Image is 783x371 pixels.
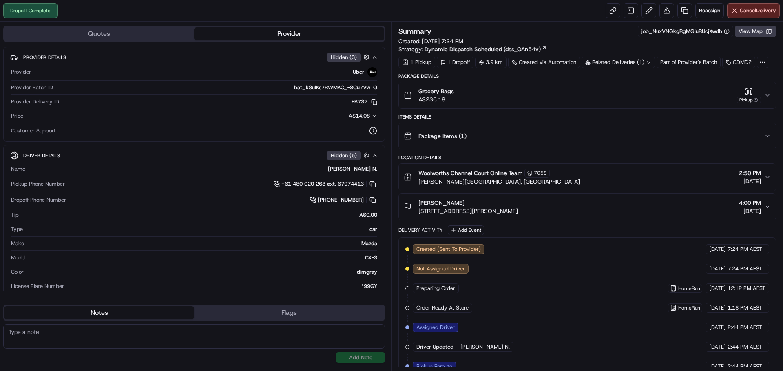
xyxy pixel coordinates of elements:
span: Order Ready At Store [416,304,469,312]
div: Pickup [737,97,761,103]
span: Pylon [81,138,99,144]
span: 2:44 PM AEST [728,363,762,370]
span: Cancel Delivery [740,7,776,14]
button: Flags [194,306,384,319]
span: [PERSON_NAME] N. [460,343,510,351]
span: Reassign [699,7,720,14]
a: [PHONE_NUMBER] [310,195,377,204]
span: Created: [398,37,463,45]
span: License Plate Number [11,283,64,290]
button: Woolworths Channel Court Online Team7058[PERSON_NAME][GEOGRAPHIC_DATA], [GEOGRAPHIC_DATA]2:50 PM[... [399,164,776,191]
a: +61 480 020 263 ext. 67974413 [273,180,377,189]
div: Mazda [27,240,377,247]
div: Package Details [398,73,776,79]
span: 7:24 PM AEST [728,265,762,272]
div: Location Details [398,154,776,161]
a: 💻API Documentation [66,115,134,130]
span: Name [11,165,25,173]
button: Driver DetailsHidden (5) [10,149,378,162]
span: Model [11,254,26,261]
button: job_NuxVNGkgRgMGiuRUcjXwdb [641,28,730,35]
div: 📗 [8,119,15,125]
span: [DATE] [709,246,726,253]
div: Items Details [398,114,776,120]
button: Pickup [737,88,761,103]
button: Reassign [695,3,724,18]
span: Preparing Order [416,285,455,292]
span: HomeRun [678,285,700,292]
div: dimgray [27,268,377,276]
span: 12:12 PM AEST [728,285,765,292]
span: Make [11,240,24,247]
span: Color [11,268,24,276]
span: Woolworths Channel Court Online Team [418,169,523,177]
img: 1736555255976-a54dd68f-1ca7-489b-9aae-adbdc363a1c4 [8,78,23,92]
span: Grocery Bags [418,87,454,95]
button: Provider DetailsHidden (3) [10,50,378,64]
span: 2:50 PM [739,169,761,177]
div: [PERSON_NAME] N. [29,165,377,173]
span: Price [11,112,23,120]
span: Pickup Enroute [416,363,452,370]
a: Powered byPylon [58,138,99,144]
span: Provider [11,68,31,76]
button: Package Items (1) [399,123,776,149]
button: [PERSON_NAME][STREET_ADDRESS][PERSON_NAME]4:00 PM[DATE] [399,194,776,220]
div: 💻 [69,119,75,125]
span: 7058 [534,170,547,176]
input: Got a question? Start typing here... [21,53,147,61]
span: Tip [11,211,19,219]
a: Dynamic Dispatch Scheduled (dss_QAn54v) [425,45,547,53]
button: Grocery BagsA$236.18Pickup [399,82,776,108]
div: Start new chat [28,78,134,86]
div: Related Deliveries (1) [582,57,655,68]
span: [DATE] [739,177,761,185]
span: [DATE] [709,343,726,351]
button: View Map [735,26,776,37]
span: [DATE] [709,265,726,272]
span: Pickup Phone Number [11,180,65,188]
span: Assigned Driver [416,324,455,331]
div: We're available if you need us! [28,86,103,92]
span: Provider Details [23,54,66,61]
span: Driver Details [23,152,60,159]
div: 1 Dropoff [437,57,473,68]
img: Nash [8,8,24,24]
span: HomeRun [678,305,700,311]
img: uber-new-logo.jpeg [367,67,377,77]
button: Hidden (5) [327,150,372,160]
span: Uber [353,68,364,76]
button: Hidden (3) [327,52,372,62]
button: Notes [4,306,194,319]
span: Hidden ( 3 ) [331,54,357,61]
div: car [26,226,377,233]
div: *99GY [67,283,377,290]
span: A$236.18 [418,95,454,103]
button: Quotes [4,27,194,40]
span: A$14.08 [349,112,370,119]
button: Provider [194,27,384,40]
div: 1 Pickup [398,57,435,68]
span: 2:44 PM AEST [728,343,762,351]
span: [DATE] 7:24 PM [422,37,463,45]
div: CDMD2 [722,57,755,68]
button: A$14.08 [305,112,377,120]
span: 7:24 PM AEST [728,246,762,253]
span: [DATE] [709,304,726,312]
span: Type [11,226,23,233]
span: Package Items ( 1 ) [418,132,467,140]
span: [PERSON_NAME] [418,199,464,207]
span: Dynamic Dispatch Scheduled (dss_QAn54v) [425,45,541,53]
span: Provider Batch ID [11,84,53,91]
div: Delivery Activity [398,227,443,233]
span: 4:00 PM [739,199,761,207]
span: Created (Sent To Provider) [416,246,481,253]
div: 3.9 km [475,57,507,68]
div: A$0.00 [22,211,377,219]
span: 2:44 PM AEST [728,324,762,331]
a: Created via Automation [508,57,580,68]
